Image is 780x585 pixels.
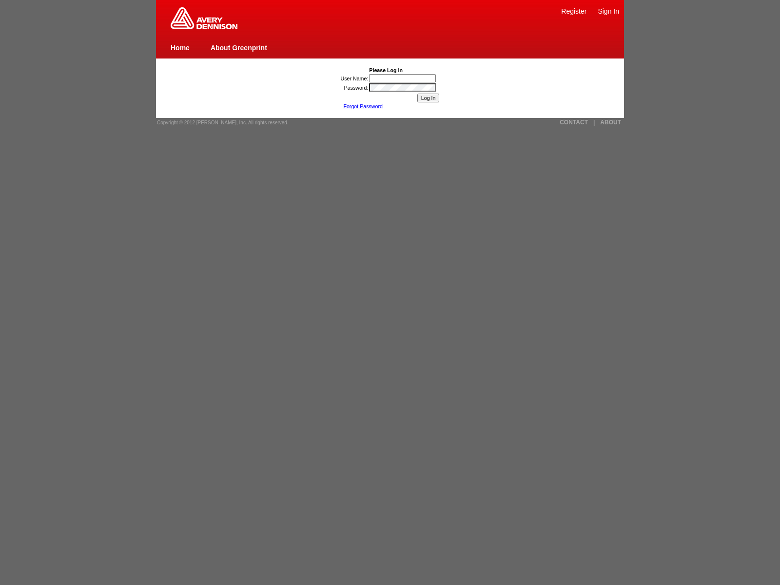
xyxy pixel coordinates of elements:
b: Please Log In [369,67,403,73]
a: Greenprint [171,24,237,30]
a: | [593,119,595,126]
img: Home [171,7,237,29]
span: Copyright © 2012 [PERSON_NAME], Inc. All rights reserved. [157,120,289,125]
a: Register [561,7,586,15]
label: User Name: [341,76,369,81]
a: Sign In [598,7,619,15]
a: Forgot Password [343,103,383,109]
label: Password: [344,85,369,91]
a: ABOUT [600,119,621,126]
a: CONTACT [560,119,588,126]
a: About Greenprint [211,44,267,52]
a: Home [171,44,190,52]
input: Log In [417,94,440,102]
